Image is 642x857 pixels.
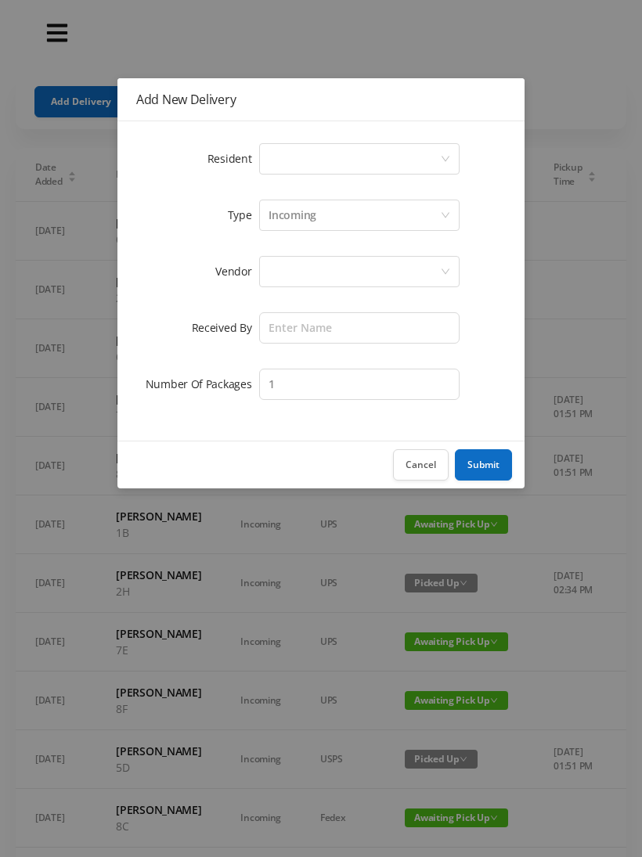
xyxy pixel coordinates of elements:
i: icon: down [441,267,450,278]
form: Add New Delivery [136,140,506,403]
label: Vendor [215,264,259,279]
label: Received By [192,320,260,335]
label: Number Of Packages [146,376,260,391]
i: icon: down [441,211,450,221]
button: Cancel [393,449,449,481]
label: Type [228,207,260,222]
div: Incoming [269,200,316,230]
label: Resident [207,151,260,166]
button: Submit [455,449,512,481]
input: Enter Name [259,312,460,344]
i: icon: down [441,154,450,165]
div: Add New Delivery [136,91,506,108]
